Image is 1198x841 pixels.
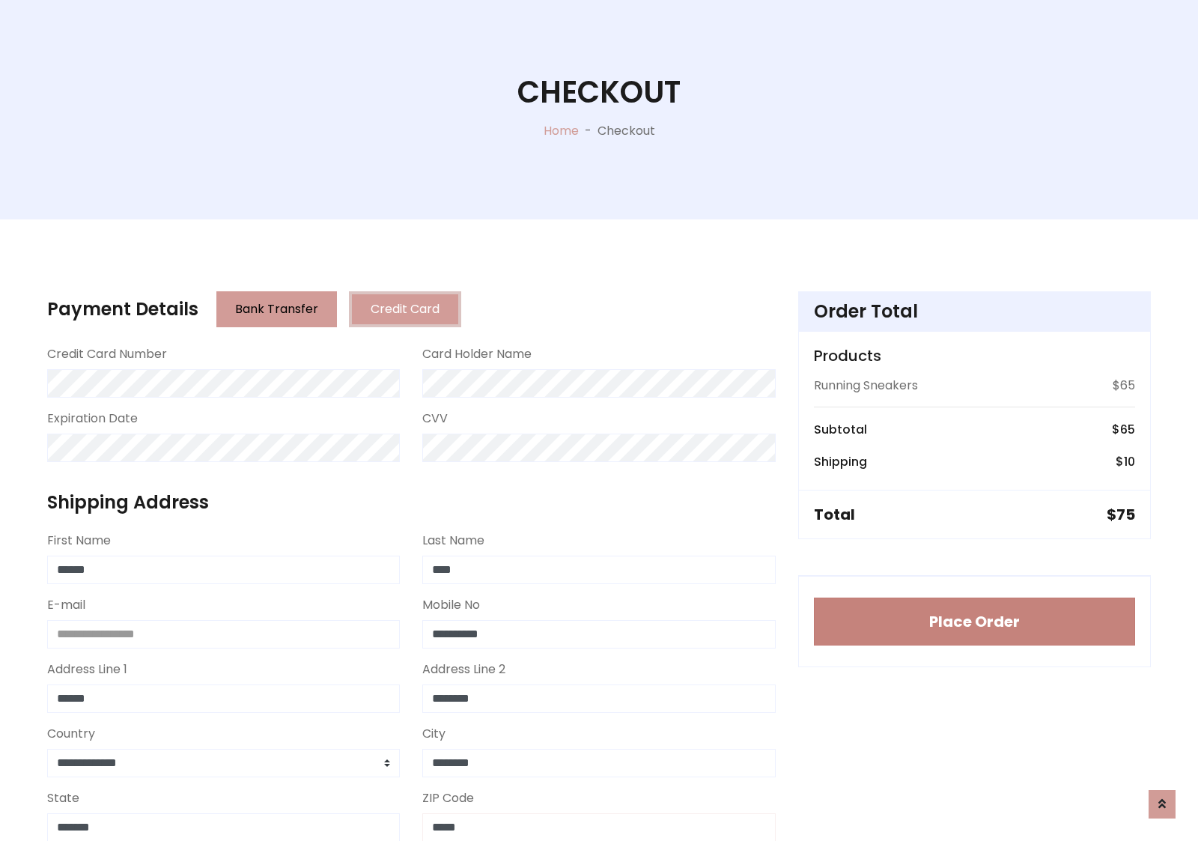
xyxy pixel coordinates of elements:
h6: $ [1116,455,1135,469]
button: Credit Card [349,291,461,327]
label: First Name [47,532,111,550]
h6: $ [1112,422,1135,437]
span: 10 [1124,453,1135,470]
p: Checkout [598,122,655,140]
h6: Subtotal [814,422,867,437]
label: Expiration Date [47,410,138,428]
label: State [47,789,79,807]
p: $65 [1113,377,1135,395]
p: - [579,122,598,140]
h4: Shipping Address [47,492,776,514]
h6: Shipping [814,455,867,469]
h4: Order Total [814,301,1135,323]
h1: Checkout [517,74,681,110]
button: Bank Transfer [216,291,337,327]
button: Place Order [814,598,1135,646]
label: Mobile No [422,596,480,614]
label: Card Holder Name [422,345,532,363]
label: Country [47,725,95,743]
h5: Products [814,347,1135,365]
a: Home [544,122,579,139]
label: City [422,725,446,743]
span: 75 [1116,504,1135,525]
h5: Total [814,505,855,523]
span: 65 [1120,421,1135,438]
h5: $ [1107,505,1135,523]
label: ZIP Code [422,789,474,807]
p: Running Sneakers [814,377,918,395]
label: Credit Card Number [47,345,167,363]
label: Address Line 1 [47,661,127,678]
label: Last Name [422,532,484,550]
label: E-mail [47,596,85,614]
label: CVV [422,410,448,428]
label: Address Line 2 [422,661,505,678]
h4: Payment Details [47,299,198,321]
